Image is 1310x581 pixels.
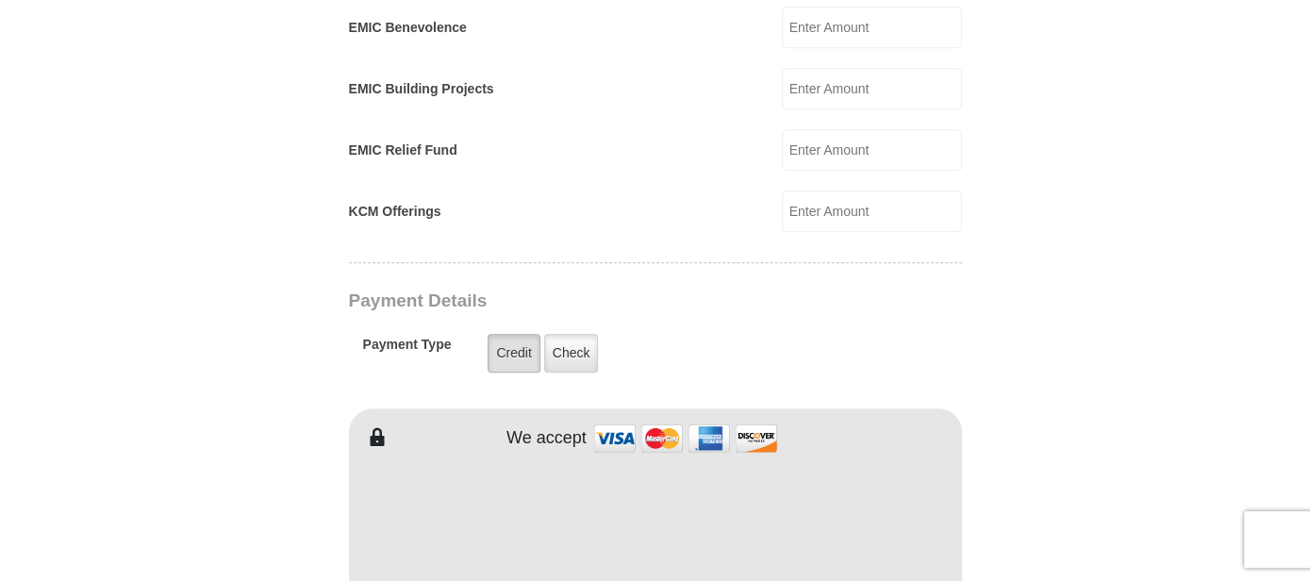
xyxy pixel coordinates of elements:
input: Enter Amount [782,191,962,232]
label: KCM Offerings [349,202,441,222]
input: Enter Amount [782,129,962,171]
label: EMIC Building Projects [349,79,494,99]
label: Credit [488,334,539,373]
h4: We accept [506,428,587,449]
input: Enter Amount [782,68,962,109]
label: EMIC Benevolence [349,18,467,38]
img: credit cards accepted [591,418,780,458]
label: Check [544,334,599,373]
h3: Payment Details [349,290,830,312]
label: EMIC Relief Fund [349,141,457,160]
input: Enter Amount [782,7,962,48]
h5: Payment Type [363,337,452,362]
